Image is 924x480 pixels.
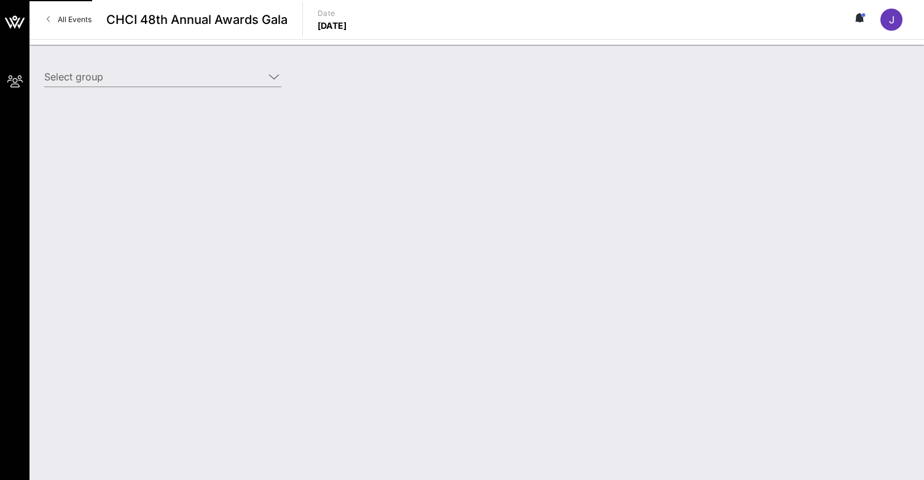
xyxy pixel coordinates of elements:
[58,15,92,24] span: All Events
[106,10,288,29] span: CHCI 48th Annual Awards Gala
[318,7,347,20] p: Date
[318,20,347,32] p: [DATE]
[889,14,895,26] span: J
[880,9,902,31] div: J
[39,10,99,29] a: All Events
